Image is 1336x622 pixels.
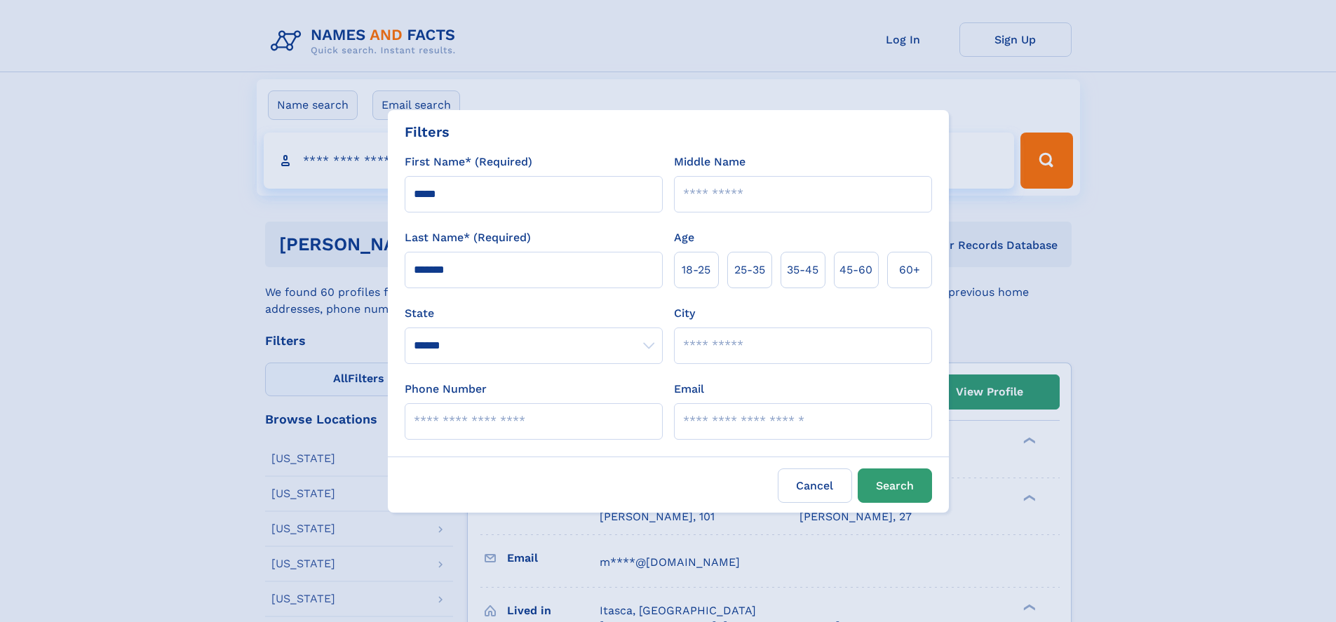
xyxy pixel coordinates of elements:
[778,468,852,503] label: Cancel
[858,468,932,503] button: Search
[405,154,532,170] label: First Name* (Required)
[405,121,450,142] div: Filters
[674,154,745,170] label: Middle Name
[674,305,695,322] label: City
[839,262,872,278] span: 45‑60
[674,381,704,398] label: Email
[405,305,663,322] label: State
[899,262,920,278] span: 60+
[682,262,710,278] span: 18‑25
[674,229,694,246] label: Age
[734,262,765,278] span: 25‑35
[405,381,487,398] label: Phone Number
[405,229,531,246] label: Last Name* (Required)
[787,262,818,278] span: 35‑45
